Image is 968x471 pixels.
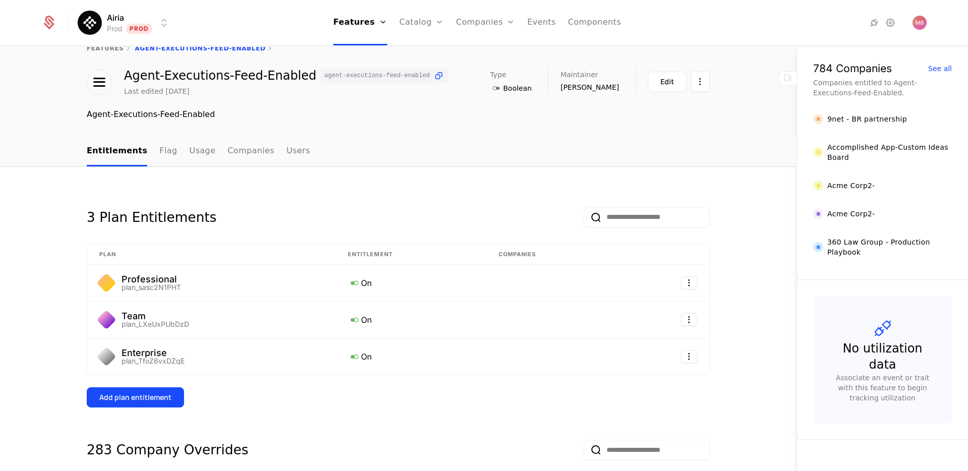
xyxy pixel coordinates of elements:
a: Settings [884,17,896,29]
img: Accomplished App-Custom Ideas Board [813,147,823,157]
button: Select action [681,350,697,363]
div: 3 Plan Entitlements [87,207,216,227]
div: 360 Law Group - Production Playbook [827,237,952,257]
div: Agent-Executions-Feed-Enabled [87,108,710,121]
th: Entitlement [336,244,487,265]
img: Airia [78,11,102,35]
span: agent-executions-feed-enabled [325,73,430,79]
img: Acme Corp2- [813,209,823,219]
img: Acme Corp2- [813,181,823,191]
div: Professional [122,275,181,284]
th: Companies [487,244,622,265]
div: On [348,350,474,363]
a: features [87,45,124,52]
div: 283 Company Overrides [87,440,249,460]
div: Edit [660,77,674,87]
div: plan_LXeUxPUbDzD [122,321,189,328]
div: plan_TfoZ6vxDZqE [122,358,185,365]
a: Integrations [868,17,880,29]
div: See all [928,65,952,72]
button: Add plan entitlement [87,387,184,407]
img: 360 Law Group - Production Playbook [813,242,823,252]
a: Flag [159,137,177,166]
div: Last edited [DATE] [124,86,190,96]
div: On [348,313,474,326]
div: Prod [107,24,123,34]
img: 9net - BR partnership [813,114,823,124]
div: Companies entitled to Agent-Executions-Feed-Enabled. [813,78,952,98]
button: Select action [681,276,697,289]
div: No utilization data [833,340,932,373]
div: plan_sasc2N1PHT [122,284,181,291]
div: Acme Corp2- [827,209,875,219]
div: On [348,276,474,289]
span: Type [490,71,506,78]
a: Entitlements [87,137,147,166]
button: Select environment [81,12,170,34]
a: Users [286,137,310,166]
div: Enterprise [122,348,185,358]
a: Usage [190,137,216,166]
button: Select action [681,313,697,326]
div: Acme Corp2- [827,181,875,191]
img: Matt Bell [913,16,927,30]
div: Accomplished App-Custom Ideas Board [827,142,952,162]
div: 784 Companies [813,63,892,74]
button: Select action [691,71,710,92]
span: [PERSON_NAME] [561,82,619,92]
nav: Main [87,137,710,166]
span: Boolean [503,83,532,93]
th: Plan [87,244,336,265]
div: Add plan entitlement [99,392,171,402]
button: Edit [648,72,687,92]
div: Team [122,312,189,321]
span: Maintainer [561,71,598,78]
a: Companies [227,137,274,166]
div: 9net - BR partnership [827,114,907,124]
div: Agent-Executions-Feed-Enabled [124,69,448,83]
span: Airia [107,12,124,24]
ul: Choose Sub Page [87,137,310,166]
div: Associate an event or trait with this feature to begin tracking utilization [829,373,936,403]
span: Prod [127,24,152,34]
button: Open user button [913,16,927,30]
